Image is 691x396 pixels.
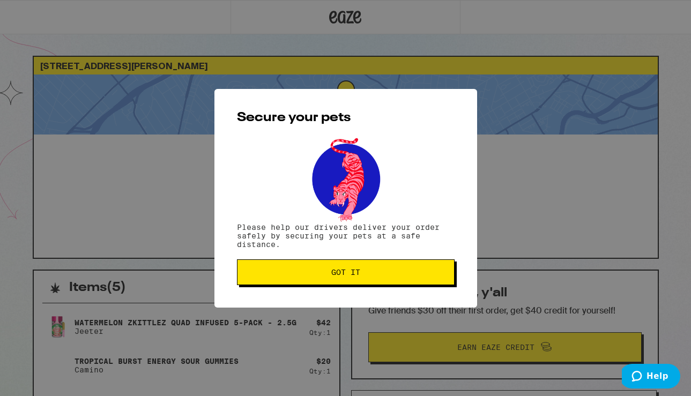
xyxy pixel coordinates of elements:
iframe: Opens a widget where you can find more information [622,364,680,391]
p: Please help our drivers deliver your order safely by securing your pets at a safe distance. [237,223,455,249]
h2: Secure your pets [237,111,455,124]
button: Got it [237,259,455,285]
span: Got it [331,268,360,276]
img: pets [302,135,390,223]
